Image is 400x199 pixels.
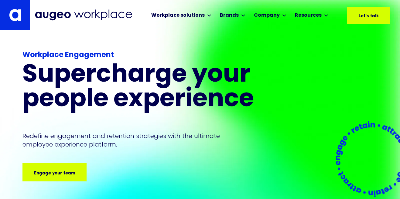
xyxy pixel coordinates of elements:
a: Engage your team [22,163,87,181]
a: Let's talk [347,7,390,24]
img: Augeo's "a" monogram decorative logo in white. [9,9,21,21]
div: Brands [220,12,239,19]
h1: Supercharge your people experience [22,63,285,112]
img: Augeo Workplace business unit full logo in mignight blue. [35,9,132,21]
div: Resources [295,12,322,19]
div: Workplace Engagement [22,50,285,61]
div: Company [254,12,280,19]
p: Redefine engagement and retention strategies with the ultimate employee experience platform. [22,132,231,149]
div: Workplace solutions [151,12,205,19]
